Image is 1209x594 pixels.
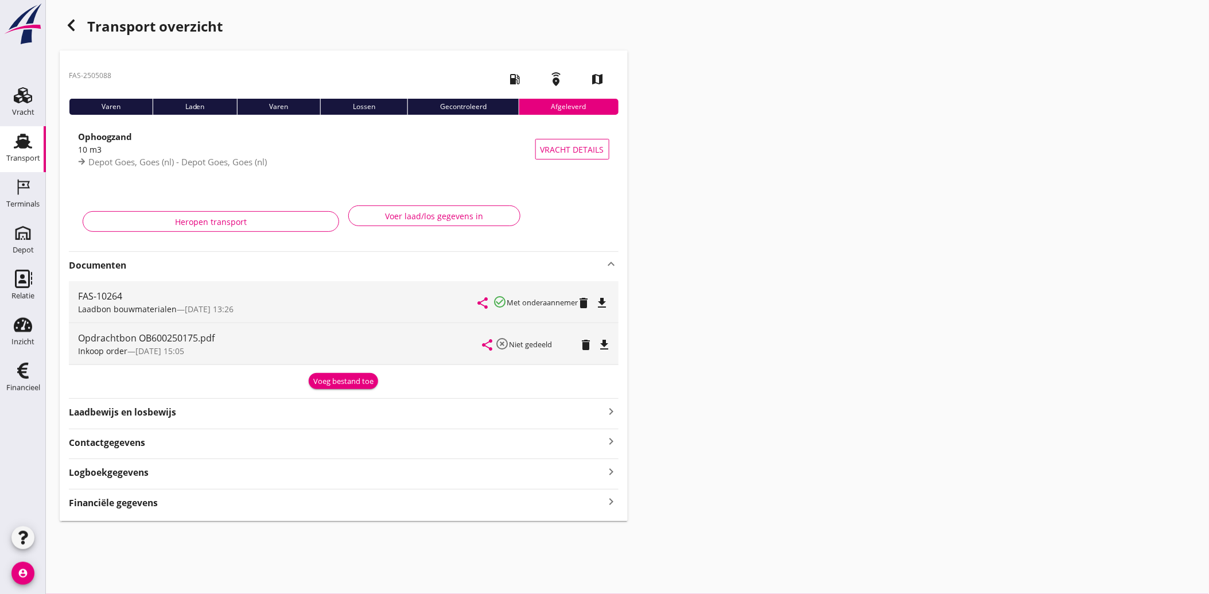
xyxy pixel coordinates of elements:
[580,338,593,352] i: delete
[88,156,267,168] span: Depot Goes, Goes (nl) - Depot Goes, Goes (nl)
[13,246,34,254] div: Depot
[69,71,111,81] p: FAS-2505088
[78,131,132,142] strong: Ophoogzand
[78,345,127,356] span: Inkoop order
[153,99,237,115] div: Laden
[605,257,619,271] i: keyboard_arrow_up
[605,464,619,479] i: keyboard_arrow_right
[605,405,619,418] i: keyboard_arrow_right
[78,143,535,156] div: 10 m3
[69,99,153,115] div: Varen
[507,297,578,308] small: Met onderaannemer
[6,384,40,391] div: Financieel
[582,63,614,95] i: map
[69,124,619,174] a: Ophoogzand10 m3Depot Goes, Goes (nl) - Depot Goes, Goes (nl)Vracht details
[320,99,407,115] div: Lossen
[185,304,234,315] span: [DATE] 13:26
[11,338,34,345] div: Inzicht
[237,99,321,115] div: Varen
[605,434,619,449] i: keyboard_arrow_right
[598,338,612,352] i: file_download
[313,376,374,387] div: Voeg bestand toe
[510,339,553,350] small: Niet gedeeld
[519,99,619,115] div: Afgeleverd
[69,436,145,449] strong: Contactgegevens
[577,296,591,310] i: delete
[78,345,483,357] div: —
[358,210,511,222] div: Voer laad/los gegevens in
[92,216,329,228] div: Heropen transport
[476,296,490,310] i: share
[11,562,34,585] i: account_circle
[69,466,149,479] strong: Logboekgegevens
[6,200,40,208] div: Terminals
[11,292,34,300] div: Relatie
[481,338,495,352] i: share
[2,3,44,45] img: logo-small.a267ee39.svg
[496,337,510,351] i: highlight_off
[78,303,479,315] div: —
[78,304,177,315] span: Laadbon bouwmaterialen
[78,331,483,345] div: Opdrachtbon OB600250175.pdf
[541,143,604,156] span: Vracht details
[596,296,609,310] i: file_download
[69,259,605,272] strong: Documenten
[69,406,605,419] strong: Laadbewijs en losbewijs
[135,345,184,356] span: [DATE] 15:05
[493,295,507,309] i: check_circle_outline
[407,99,519,115] div: Gecontroleerd
[12,108,34,116] div: Vracht
[60,14,628,41] div: Transport overzicht
[69,496,158,510] strong: Financiële gegevens
[6,154,40,162] div: Transport
[309,373,378,389] button: Voeg bestand toe
[83,211,339,232] button: Heropen transport
[535,139,609,160] button: Vracht details
[78,289,479,303] div: FAS-10264
[348,205,520,226] button: Voer laad/los gegevens in
[605,494,619,510] i: keyboard_arrow_right
[499,63,531,95] i: local_gas_station
[541,63,573,95] i: emergency_share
